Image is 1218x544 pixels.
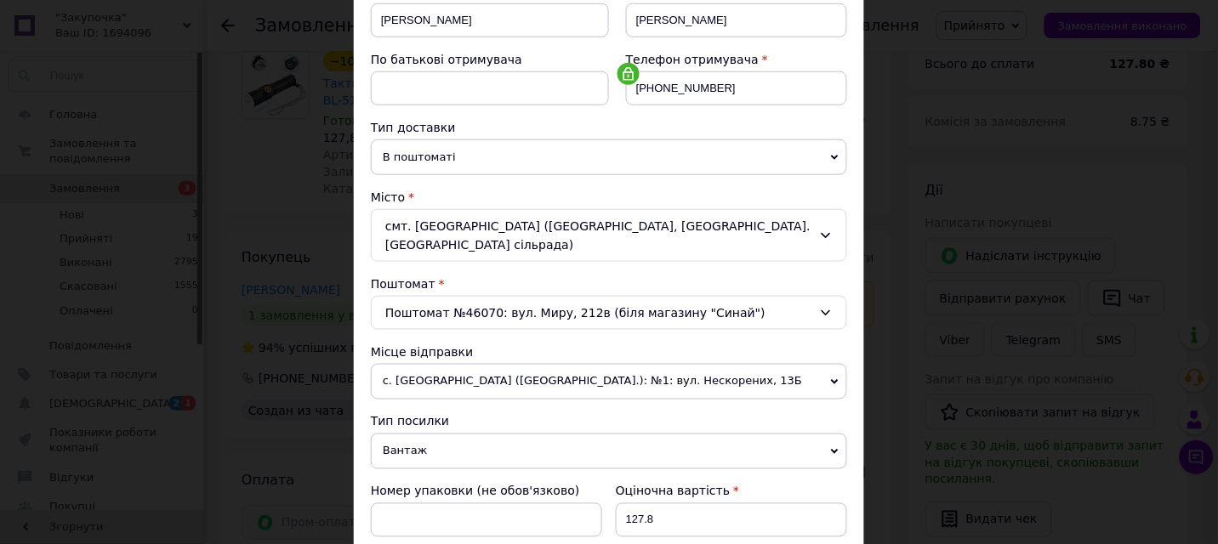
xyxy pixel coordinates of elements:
[371,296,847,330] div: Поштомат №46070: вул. Миру, 212в (біля магазину "Синай")
[371,209,847,262] div: смт. [GEOGRAPHIC_DATA] ([GEOGRAPHIC_DATA], [GEOGRAPHIC_DATA]. [GEOGRAPHIC_DATA] сільрада)
[626,71,847,105] input: +380
[371,121,456,134] span: Тип доставки
[371,483,602,500] div: Номер упаковки (не обов'язково)
[371,139,847,175] span: В поштоматі
[616,483,847,500] div: Оціночна вартість
[371,53,522,66] span: По батькові отримувача
[626,53,759,66] span: Телефон отримувача
[371,433,847,469] span: Вантаж
[371,189,847,206] div: Місто
[371,345,474,359] span: Місце відправки
[371,275,847,292] div: Поштомат
[371,364,847,399] span: с. [GEOGRAPHIC_DATA] ([GEOGRAPHIC_DATA].): №1: вул. Нескорених, 13Б
[371,415,449,428] span: Тип посилки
